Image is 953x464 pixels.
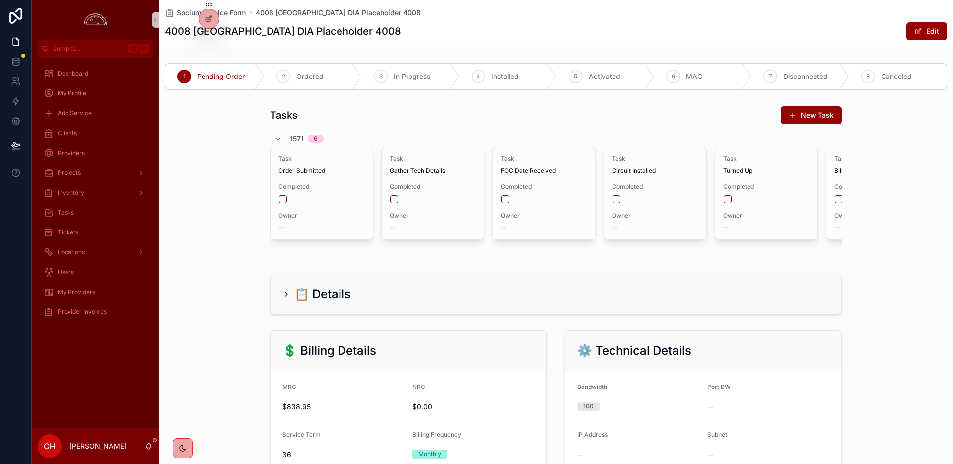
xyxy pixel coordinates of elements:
h2: 💲 Billing Details [282,343,376,359]
span: Task [723,155,810,163]
a: TaskBilling VerifiedCompletedOwner-- [826,147,929,240]
span: CH [44,440,56,452]
a: Provider Invoices [38,303,153,321]
a: TaskCircuit InstalledCompletedOwner-- [604,147,707,240]
span: Turned Up [723,167,810,175]
span: NRC [412,383,425,390]
span: 1571 [290,134,304,144]
span: Completed [278,183,365,191]
div: 6 [314,135,318,143]
a: 4008 [GEOGRAPHIC_DATA] DIA Placeholder 4008 [256,8,421,18]
span: -- [707,450,713,460]
a: Tasks [38,204,153,222]
span: Disconnected [783,72,828,81]
span: Task [278,155,365,163]
a: Socium Service Form [165,8,246,18]
span: $0.00 [412,402,535,412]
span: Gather Tech Details [390,167,476,175]
span: Installed [491,72,519,81]
span: Tickets [58,229,78,236]
span: Completed [390,183,476,191]
span: Circuit Installed [612,167,698,175]
span: My Providers [58,288,95,296]
span: Completed [723,183,810,191]
div: 100 [583,402,594,411]
span: FOC Date Received [501,167,587,175]
span: MRC [282,383,296,390]
span: Bandwidth [577,383,607,390]
span: Ordered [296,72,324,81]
span: 36 [282,450,405,460]
span: 3 [379,73,383,80]
h2: 📋 Details [294,286,351,302]
a: Users [38,263,153,281]
span: In Progress [394,72,430,81]
div: scrollable content [32,58,159,334]
span: Order Submitted [278,167,365,175]
div: Monthly [418,450,441,459]
span: -- [501,224,507,232]
h2: ⚙️ Technical Details [577,343,691,359]
a: Locations [38,243,153,261]
span: 2 [282,73,285,80]
span: 1 [183,73,186,80]
a: Projects [38,164,153,182]
button: New Task [781,106,842,124]
span: Jump to... [53,45,124,53]
a: TaskFOC Date ReceivedCompletedOwner-- [492,147,596,240]
span: $838.95 [282,402,405,412]
span: 4 [476,73,480,80]
span: Task [834,155,921,163]
span: -- [612,224,618,232]
a: Add Service [38,104,153,122]
span: Billing Frequency [412,431,461,438]
h1: 4008 [GEOGRAPHIC_DATA] DIA Placeholder 4008 [165,24,401,38]
span: -- [707,402,713,412]
span: -- [834,224,840,232]
a: Dashboard [38,65,153,82]
span: Clients [58,129,77,137]
a: Inventory [38,184,153,202]
span: Subnet [707,431,727,438]
span: Tasks [58,209,74,217]
a: Providers [38,144,153,162]
span: Add Service [58,109,92,117]
img: App logo [81,12,110,28]
span: Dashboard [58,70,88,77]
a: My Profile [38,84,153,102]
span: IP Address [577,431,608,438]
span: Inventory [58,189,84,197]
span: -- [390,224,396,232]
span: Providers [58,149,85,157]
button: Jump to...K [38,40,153,58]
button: Edit [906,22,947,40]
span: Owner [390,212,476,220]
span: Pending Order [197,72,245,81]
span: Port BW [707,383,731,390]
a: My Providers [38,283,153,301]
a: TaskTurned UpCompletedOwner-- [715,147,818,240]
span: 5 [574,73,577,80]
span: 8 [866,73,870,80]
span: 7 [769,73,772,80]
span: Projects [58,169,81,177]
a: Tickets [38,224,153,241]
p: [PERSON_NAME] [69,441,127,451]
span: 6 [672,73,675,80]
span: Owner [501,212,587,220]
span: Service Term [282,431,321,438]
span: Users [58,268,74,276]
span: My Profile [58,89,86,97]
span: Task [390,155,476,163]
span: -- [577,450,583,460]
span: Owner [723,212,810,220]
span: Activated [589,72,620,81]
span: Task [501,155,587,163]
span: Completed [834,183,921,191]
a: TaskOrder SubmittedCompletedOwner-- [270,147,373,240]
span: Owner [612,212,698,220]
span: K [140,45,148,53]
span: Socium Service Form [177,8,246,18]
h1: Tasks [270,108,298,122]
